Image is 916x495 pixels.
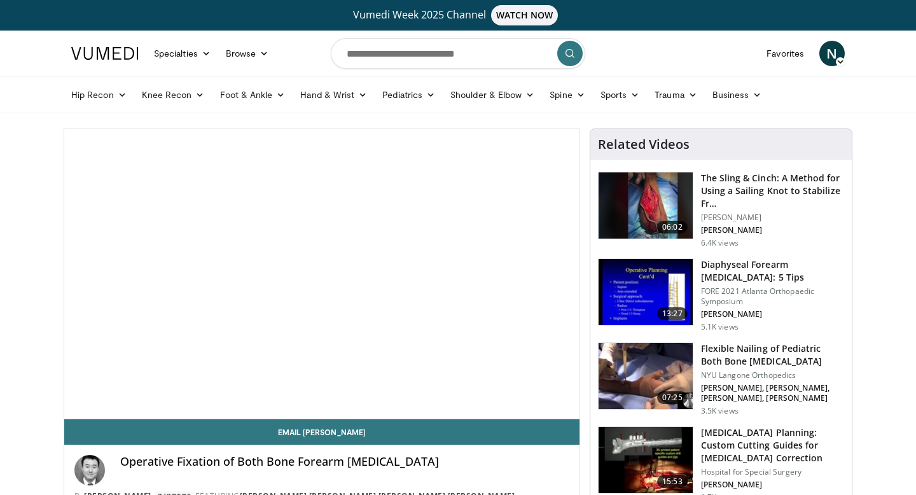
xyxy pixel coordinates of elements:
h3: Diaphyseal Forearm [MEDICAL_DATA]: 5 Tips [701,258,844,284]
a: Sports [593,82,648,108]
span: 06:02 [657,221,688,234]
a: Pediatrics [375,82,443,108]
a: Email [PERSON_NAME] [64,419,579,445]
p: [PERSON_NAME] [701,225,844,235]
a: 06:02 The Sling & Cinch: A Method for Using a Sailing Knot to Stabilize Fr… [PERSON_NAME] [PERSON... [598,172,844,248]
a: N [819,41,845,66]
h3: [MEDICAL_DATA] Planning: Custom Cutting Guides for [MEDICAL_DATA] Correction [701,426,844,464]
h4: Operative Fixation of Both Bone Forearm [MEDICAL_DATA] [120,455,569,469]
p: [PERSON_NAME], [PERSON_NAME], [PERSON_NAME], [PERSON_NAME] [701,383,844,403]
video-js: Video Player [64,129,579,419]
img: Avatar [74,455,105,485]
p: 3.5K views [701,406,739,416]
img: 7469cecb-783c-4225-a461-0115b718ad32.150x105_q85_crop-smart_upscale.jpg [599,172,693,239]
a: Spine [542,82,592,108]
p: [PERSON_NAME] [701,480,844,490]
p: FORE 2021 Atlanta Orthopaedic Symposium [701,286,844,307]
p: [PERSON_NAME] [701,309,844,319]
p: Hospital for Special Surgery [701,467,844,477]
img: 5904ea8b-7bd2-4e2c-8e00-9b345106a7ee.150x105_q85_crop-smart_upscale.jpg [599,343,693,409]
p: 6.4K views [701,238,739,248]
a: Favorites [759,41,812,66]
span: 07:25 [657,391,688,404]
img: ef1ff9dc-8cab-41d4-8071-6836865bb527.150x105_q85_crop-smart_upscale.jpg [599,427,693,493]
input: Search topics, interventions [331,38,585,69]
span: WATCH NOW [491,5,559,25]
p: 5.1K views [701,322,739,332]
a: Foot & Ankle [212,82,293,108]
a: 07:25 Flexible Nailing of Pediatric Both Bone [MEDICAL_DATA] NYU Langone Orthopedics [PERSON_NAME... [598,342,844,416]
a: Trauma [647,82,705,108]
a: Hip Recon [64,82,134,108]
img: 181f810e-e302-4326-8cf4-6288db1a84a7.150x105_q85_crop-smart_upscale.jpg [599,259,693,325]
a: 13:27 Diaphyseal Forearm [MEDICAL_DATA]: 5 Tips FORE 2021 Atlanta Orthopaedic Symposium [PERSON_N... [598,258,844,332]
img: VuMedi Logo [71,47,139,60]
span: 15:53 [657,475,688,488]
a: Business [705,82,770,108]
a: Specialties [146,41,218,66]
a: Vumedi Week 2025 ChannelWATCH NOW [73,5,843,25]
span: 13:27 [657,307,688,320]
p: NYU Langone Orthopedics [701,370,844,380]
a: Shoulder & Elbow [443,82,542,108]
a: Hand & Wrist [293,82,375,108]
h3: Flexible Nailing of Pediatric Both Bone [MEDICAL_DATA] [701,342,844,368]
a: Knee Recon [134,82,212,108]
a: Browse [218,41,277,66]
h4: Related Videos [598,137,690,152]
h3: The Sling & Cinch: A Method for Using a Sailing Knot to Stabilize Fr… [701,172,844,210]
p: [PERSON_NAME] [701,213,844,223]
